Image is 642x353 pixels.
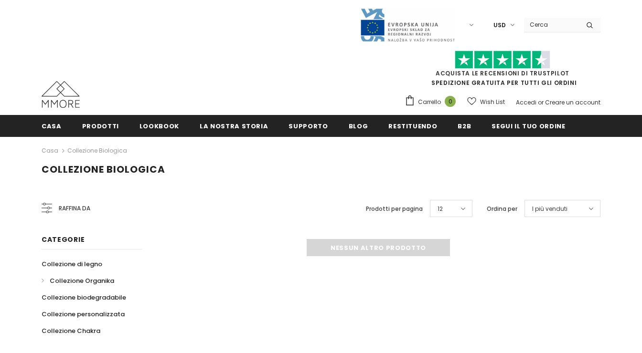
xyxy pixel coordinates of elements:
[532,204,567,214] span: I più venduti
[42,326,100,335] span: Collezione Chakra
[42,235,85,244] span: Categorie
[492,115,565,136] a: Segui il tuo ordine
[349,115,368,136] a: Blog
[405,55,600,87] span: SPEDIZIONE GRATUITA PER TUTTI GLI ORDINI
[360,8,455,42] img: Javni Razpis
[366,204,423,214] label: Prodotti per pagina
[458,122,471,131] span: B2B
[42,81,80,108] img: Casi MMORE
[493,21,506,30] span: USD
[480,97,505,107] span: Wish List
[289,122,328,131] span: supporto
[458,115,471,136] a: B2B
[139,122,179,131] span: Lookbook
[67,146,127,155] a: Collezione biologica
[42,293,126,302] span: Collezione biodegradabile
[388,122,437,131] span: Restituendo
[42,256,102,272] a: Collezione di legno
[200,115,268,136] a: La nostra storia
[42,122,62,131] span: Casa
[545,98,600,106] a: Creare un account
[82,115,119,136] a: Prodotti
[445,96,456,107] span: 0
[289,115,328,136] a: supporto
[455,51,550,69] img: Fidati di Pilot Stars
[42,260,102,269] span: Collezione di legno
[42,145,58,156] a: Casa
[360,21,455,29] a: Javni Razpis
[139,115,179,136] a: Lookbook
[524,18,579,31] input: Search Site
[418,97,441,107] span: Carrello
[467,93,505,110] a: Wish List
[388,115,437,136] a: Restituendo
[42,289,126,306] a: Collezione biodegradabile
[405,95,460,109] a: Carrello 0
[59,203,90,214] span: Raffina da
[349,122,368,131] span: Blog
[492,122,565,131] span: Segui il tuo ordine
[200,122,268,131] span: La nostra storia
[487,204,517,214] label: Ordina per
[438,204,443,214] span: 12
[538,98,544,106] span: or
[516,98,536,106] a: Accedi
[436,69,569,77] a: Acquista le recensioni di TrustPilot
[42,272,114,289] a: Collezione Organika
[82,122,119,131] span: Prodotti
[42,322,100,339] a: Collezione Chakra
[42,310,125,319] span: Collezione personalizzata
[50,276,114,285] span: Collezione Organika
[42,115,62,136] a: Casa
[42,306,125,322] a: Collezione personalizzata
[42,163,165,176] span: Collezione biologica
